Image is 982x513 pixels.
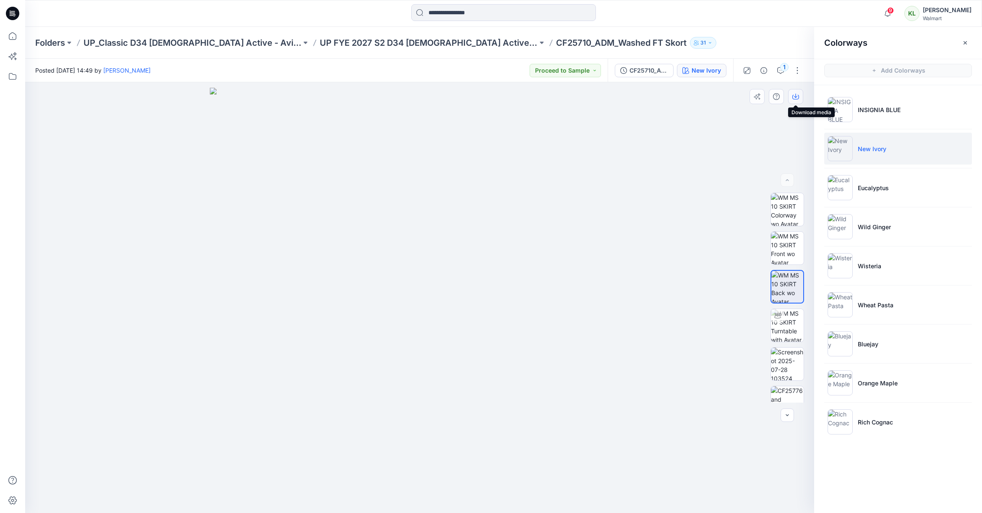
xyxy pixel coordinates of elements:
[828,175,853,200] img: Eucalyptus
[923,5,972,15] div: [PERSON_NAME]
[771,348,804,380] img: Screenshot 2025-07-28 103524
[757,64,770,77] button: Details
[858,418,893,427] p: Rich Cognac
[690,37,716,49] button: 31
[692,66,721,75] div: New Ivory
[828,292,853,317] img: Wheat Pasta
[771,309,804,342] img: WM MS 10 SKIRT Turntable with Avatar
[828,136,853,161] img: New Ivory
[858,301,893,309] p: Wheat Pasta
[771,386,804,419] img: CF25776 and CF25710_New Ivory
[828,331,853,356] img: Bluejay
[828,409,853,434] img: Rich Cognac
[858,379,898,387] p: Orange Maple
[35,37,65,49] a: Folders
[858,222,891,231] p: Wild Ginger
[858,144,886,153] p: New Ivory
[858,262,881,270] p: Wisteria
[774,64,787,77] button: 1
[771,193,804,226] img: WM MS 10 SKIRT Colorway wo Avatar
[858,340,878,348] p: Bluejay
[771,232,804,264] img: WM MS 10 SKIRT Front wo Avatar
[828,370,853,395] img: Orange Maple
[923,15,972,21] div: Walmart
[210,88,629,513] img: eyJhbGciOiJIUzI1NiIsImtpZCI6IjAiLCJzbHQiOiJzZXMiLCJ0eXAiOiJKV1QifQ.eyJkYXRhIjp7InR5cGUiOiJzdG9yYW...
[824,38,867,48] h2: Colorways
[858,183,889,192] p: Eucalyptus
[771,271,803,303] img: WM MS 10 SKIRT Back wo Avatar
[780,63,789,71] div: 1
[556,37,687,49] p: CF25710_ADM_Washed FT Skort
[84,37,301,49] a: UP_Classic D34 [DEMOGRAPHIC_DATA] Active - Avia & AW
[828,97,853,122] img: INSIGNIA BLUE
[858,105,901,114] p: INSIGNIA BLUE
[615,64,674,77] button: CF25710_ADM_WASHED FT SKORT-21july25 (1) (1)
[35,66,151,75] span: Posted [DATE] 14:49 by
[629,66,668,75] div: CF25710_ADM_WASHED FT SKORT-21july25 (1) (1)
[700,38,706,47] p: 31
[904,6,919,21] div: KL
[677,64,726,77] button: New Ivory
[828,253,853,278] img: Wisteria
[320,37,538,49] a: UP FYE 2027 S2 D34 [DEMOGRAPHIC_DATA] Active Classic
[103,67,151,74] a: [PERSON_NAME]
[887,7,894,14] span: 9
[828,214,853,239] img: Wild Ginger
